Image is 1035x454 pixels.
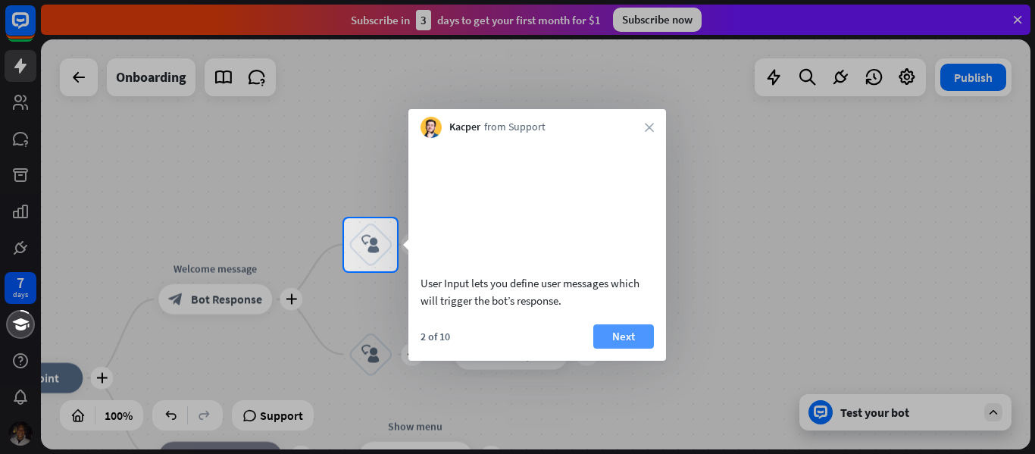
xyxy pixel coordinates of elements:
i: close [645,123,654,132]
div: User Input lets you define user messages which will trigger the bot’s response. [421,274,654,309]
div: 2 of 10 [421,330,450,343]
i: block_user_input [361,236,380,254]
button: Open LiveChat chat widget [12,6,58,52]
button: Next [593,324,654,349]
span: Kacper [449,120,480,135]
span: from Support [484,120,546,135]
